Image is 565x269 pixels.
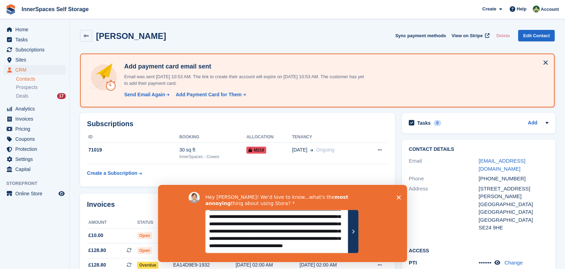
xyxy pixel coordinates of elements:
[3,45,66,55] a: menu
[15,45,57,55] span: Subscriptions
[409,260,417,266] span: PTI
[137,247,152,254] span: Open
[16,92,66,100] a: Deals 17
[19,3,91,15] a: InnerSpaces Self Storage
[409,185,479,232] div: Address
[16,84,38,91] span: Prospects
[179,146,246,154] div: 30 sq ft
[518,30,555,41] a: Edit Contact
[16,93,29,99] span: Deals
[3,25,66,34] a: menu
[479,224,549,232] div: SE24 9HE
[449,30,491,41] a: View on Stripe
[6,4,16,15] img: stora-icon-8386f47178a22dfd0bd8f6a31ec36ba5ce8667c1dd55bd0f319d3a0aa187defe.svg
[88,247,106,254] span: £128.80
[479,158,525,172] a: [EMAIL_ADDRESS][DOMAIN_NAME]
[124,91,165,98] div: Send Email Again
[87,132,179,143] th: ID
[173,91,247,98] a: Add Payment Card for Them
[246,147,266,154] span: M216
[417,120,431,126] h2: Tasks
[173,261,236,269] div: EA14D9E9-1932
[137,232,152,239] span: Open
[3,189,66,198] a: menu
[409,157,479,173] div: Email
[493,30,512,41] button: Delete
[15,124,57,134] span: Pricing
[57,93,66,99] div: 17
[3,55,66,65] a: menu
[15,154,57,164] span: Settings
[15,144,57,154] span: Protection
[479,260,492,266] span: •••••••
[88,232,103,239] span: £10.00
[3,35,66,44] a: menu
[16,84,66,91] a: Prospects
[3,144,66,154] a: menu
[87,146,179,154] div: 71019
[176,91,241,98] div: Add Payment Card for Them
[541,6,559,13] span: Account
[121,73,365,87] p: Email was sent [DATE] 10:53 AM. The link to create their account will expire on [DATE] 10:53 AM. ...
[246,132,292,143] th: Allocation
[533,6,540,13] img: Paula Amey
[452,32,483,39] span: View on Stripe
[121,63,365,71] h4: Add payment card email sent
[409,147,548,152] h2: Contact Details
[15,164,57,174] span: Capital
[88,261,106,269] span: £128.80
[479,175,549,183] div: [PHONE_NUMBER]
[409,175,479,183] div: Phone
[236,261,300,269] div: [DATE] 02:00 AM
[433,120,441,126] div: 0
[57,189,66,198] a: Preview store
[6,180,69,187] span: Storefront
[3,134,66,144] a: menu
[87,217,137,228] th: Amount
[300,261,363,269] div: [DATE] 02:00 AM
[504,260,523,266] a: Change
[479,185,549,201] div: [STREET_ADDRESS][PERSON_NAME]
[395,30,446,41] button: Sync payment methods
[87,120,388,128] h2: Subscriptions
[3,154,66,164] a: menu
[517,6,526,13] span: Help
[15,55,57,65] span: Sites
[137,262,158,269] span: Overdue
[89,63,119,92] img: add-payment-card-4dbda4983b697a7845d177d07a5d71e8a16f1ec00487972de202a45f1e8132f5.svg
[179,132,246,143] th: Booking
[137,217,173,228] th: Status
[15,134,57,144] span: Coupons
[15,114,57,124] span: Invoices
[479,208,549,216] div: [GEOGRAPHIC_DATA]
[479,201,549,209] div: [GEOGRAPHIC_DATA]
[96,31,166,41] h2: [PERSON_NAME]
[16,76,66,82] a: Contacts
[482,6,496,13] span: Create
[87,167,142,180] a: Create a Subscription
[15,35,57,44] span: Tasks
[3,164,66,174] a: menu
[292,146,307,154] span: [DATE]
[3,124,66,134] a: menu
[528,119,537,127] a: Add
[316,147,334,153] span: Ongoing
[15,189,57,198] span: Online Store
[479,216,549,224] div: [GEOGRAPHIC_DATA]
[3,65,66,75] a: menu
[179,154,246,160] div: InnerSpaces - Cowes
[292,132,363,143] th: Tenancy
[409,247,548,254] h2: Access
[87,170,137,177] div: Create a Subscription
[87,201,115,212] h2: Invoices
[15,104,57,114] span: Analytics
[15,25,57,34] span: Home
[15,65,57,75] span: CRM
[3,104,66,114] a: menu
